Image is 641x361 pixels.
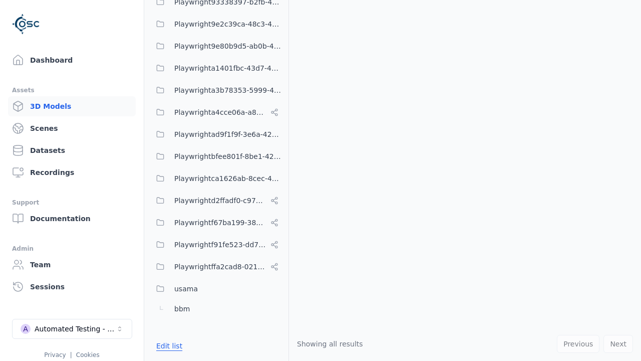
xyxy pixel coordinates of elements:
span: bbm [174,303,190,315]
button: Edit list [150,337,188,355]
span: Playwrightd2ffadf0-c973-454c-8fcf-dadaeffcb802 [174,195,266,207]
div: Assets [12,84,132,96]
a: Documentation [8,209,136,229]
button: Playwrightd2ffadf0-c973-454c-8fcf-dadaeffcb802 [150,191,282,211]
button: Playwrightbfee801f-8be1-42a6-b774-94c49e43b650 [150,146,282,166]
a: Dashboard [8,50,136,70]
button: bbm [150,299,282,319]
button: usama [150,279,282,299]
button: Select a workspace [12,319,132,339]
a: Privacy [44,351,66,358]
span: Playwrightffa2cad8-0214-4c2f-a758-8e9593c5a37e [174,261,266,273]
img: Logo [12,10,40,38]
button: Playwrightf67ba199-386a-42d1-aebc-3b37e79c7296 [150,213,282,233]
a: Scenes [8,118,136,138]
button: Playwrightf91fe523-dd75-44f3-a953-451f6070cb42 [150,235,282,255]
span: Playwrighta3b78353-5999-46c5-9eab-70007203469a [174,84,282,96]
a: Sessions [8,277,136,297]
span: Playwrighta4cce06a-a8e6-4c0d-bfc1-93e8d78d750a [174,106,266,118]
a: Recordings [8,162,136,183]
span: Playwrightad9f1f9f-3e6a-4231-8f19-c506bf64a382 [174,128,282,140]
span: Playwright9e80b9d5-ab0b-4e8f-a3de-da46b25b8298 [174,40,282,52]
span: Playwrightbfee801f-8be1-42a6-b774-94c49e43b650 [174,150,282,162]
button: Playwrighta3b78353-5999-46c5-9eab-70007203469a [150,80,282,100]
span: Playwright9e2c39ca-48c3-4c03-98f4-0435f3624ea6 [174,18,282,30]
a: Team [8,255,136,275]
button: Playwright9e2c39ca-48c3-4c03-98f4-0435f3624ea6 [150,14,282,34]
button: Playwright9e80b9d5-ab0b-4e8f-a3de-da46b25b8298 [150,36,282,56]
div: Support [12,197,132,209]
span: Showing all results [297,340,363,348]
div: Admin [12,243,132,255]
span: Playwrightca1626ab-8cec-4ddc-b85a-2f9392fe08d1 [174,172,282,185]
a: Datasets [8,140,136,160]
button: Playwrighta4cce06a-a8e6-4c0d-bfc1-93e8d78d750a [150,102,282,122]
button: Playwrightca1626ab-8cec-4ddc-b85a-2f9392fe08d1 [150,168,282,189]
button: Playwrightad9f1f9f-3e6a-4231-8f19-c506bf64a382 [150,124,282,144]
span: Playwrightf67ba199-386a-42d1-aebc-3b37e79c7296 [174,217,266,229]
span: | [70,351,72,358]
a: Cookies [76,351,100,358]
a: 3D Models [8,96,136,116]
span: usama [174,283,198,295]
div: Automated Testing - Playwright [35,324,116,334]
span: Playwrighta1401fbc-43d7-48dd-a309-be935d99d708 [174,62,282,74]
div: A [21,324,31,334]
span: Playwrightf91fe523-dd75-44f3-a953-451f6070cb42 [174,239,266,251]
button: Playwrighta1401fbc-43d7-48dd-a309-be935d99d708 [150,58,282,78]
button: Playwrightffa2cad8-0214-4c2f-a758-8e9593c5a37e [150,257,282,277]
